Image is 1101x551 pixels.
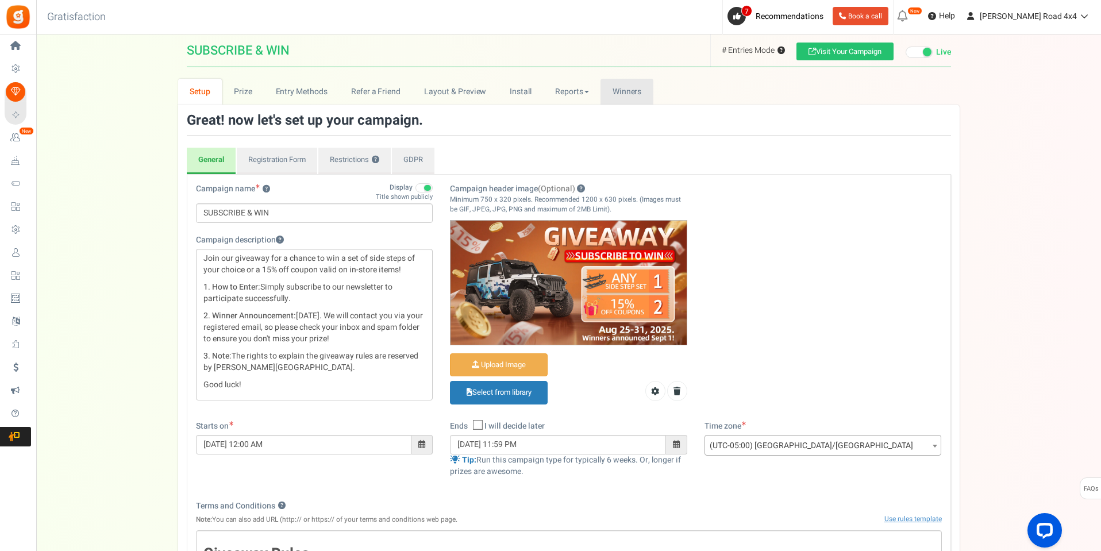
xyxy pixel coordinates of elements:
[777,47,785,55] span: Rewarding entrants with bonus entries. These will only be used to help you draw winners. Entrants...
[796,43,894,60] a: Visit Your Campaign
[577,183,585,195] span: This image will be displayed as header image for your campaign. Preview & change this image at an...
[178,79,222,105] a: Setup
[196,249,433,400] div: Editor, competition_desc
[237,148,317,174] a: Registration Form
[5,128,31,148] a: New
[196,183,270,201] label: Campaign name
[936,10,955,22] span: Help
[907,7,922,15] em: New
[450,183,585,195] label: Campaign header image
[263,186,270,193] button: Campaign name
[450,421,468,432] label: Ends
[196,500,286,512] label: Terms and Conditions
[203,350,426,373] p: The rights to explain the giveaway rules are reserved by [PERSON_NAME][GEOGRAPHIC_DATA].
[484,421,545,432] span: I will decide later
[450,454,687,477] p: Run this campaign type for typically 6 weeks. Or, longer if prizes are awesome.
[203,350,232,362] strong: 3. Note:
[376,192,433,202] div: Title shown publicly
[756,10,823,22] span: Recommendations
[980,10,1077,22] span: [PERSON_NAME] Road 4x4
[1083,478,1099,500] span: FAQs
[741,5,752,17] span: 7
[196,234,284,246] label: Campaign description
[705,436,941,456] span: (UTC-05:00) America/Chicago
[203,281,260,293] strong: 1. How to Enter:
[222,79,264,105] a: Prize
[390,183,413,192] span: Display
[276,234,284,246] span: Description provides users with more information about your campaign. Mention details about the p...
[392,148,434,174] a: GDPR
[884,514,942,524] a: Use rules template
[203,379,426,391] p: Good luck!
[450,381,548,404] a: Select from library
[544,79,601,105] a: Reports
[264,79,339,105] a: Entry Methods
[538,183,575,195] span: (Optional)
[450,195,687,214] p: Minimum 750 x 320 pixels. Recommended 1200 x 630 pixels. (Images must be GIF, JPEG, JPG, PNG and ...
[372,156,379,164] button: ?
[203,282,426,305] p: Simply subscribe to our newsletter to participate successfully.
[705,421,746,432] label: Time zone
[936,47,951,58] span: Live
[203,253,426,276] p: Join our giveaway for a chance to win a set of side steps of your choice or a 15% off coupon vali...
[203,310,296,322] strong: 2. Winner Announcement:
[5,4,31,30] img: Gratisfaction
[187,148,236,174] a: General
[613,86,642,98] span: Winners
[196,515,212,525] b: Note:
[19,127,34,135] em: New
[318,148,391,174] a: Restrictions?
[196,421,233,432] label: Starts on
[462,454,476,466] span: Tip:
[722,44,785,56] span: # Entries Mode
[413,79,498,105] a: Layout & Preview
[278,502,286,510] button: Terms and Conditions
[187,113,951,128] h3: Great! now let's set up your campaign.
[705,435,942,456] span: (UTC-05:00) America/Chicago
[203,310,426,345] p: [DATE]. We will contact you via your registered email, so please check your inbox and spam folder...
[498,79,544,105] a: Install
[339,79,412,105] a: Refer a Friend
[196,515,457,525] p: You can also add URL (http:// or https:// of your terms and conditions web page.
[34,6,118,29] h3: Gratisfaction
[923,7,960,25] a: Help
[727,7,828,25] a: 7 Recommendations
[187,44,290,57] span: SUBSCRIBE & WIN
[833,7,888,25] a: Book a call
